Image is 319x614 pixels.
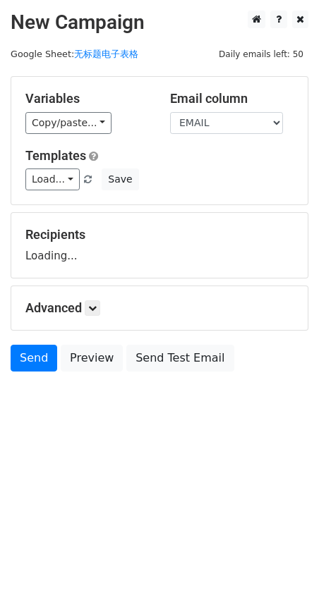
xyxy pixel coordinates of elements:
h5: Recipients [25,227,294,242]
h5: Variables [25,91,149,106]
a: Daily emails left: 50 [214,49,308,59]
a: 无标题电子表格 [74,49,138,59]
h5: Email column [170,91,294,106]
h5: Advanced [25,300,294,316]
h2: New Campaign [11,11,308,35]
a: Send Test Email [126,345,234,372]
a: Templates [25,148,86,163]
a: Send [11,345,57,372]
div: Loading... [25,227,294,264]
a: Copy/paste... [25,112,112,134]
a: Load... [25,168,80,190]
a: Preview [61,345,123,372]
button: Save [102,168,138,190]
small: Google Sheet: [11,49,138,59]
span: Daily emails left: 50 [214,47,308,62]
